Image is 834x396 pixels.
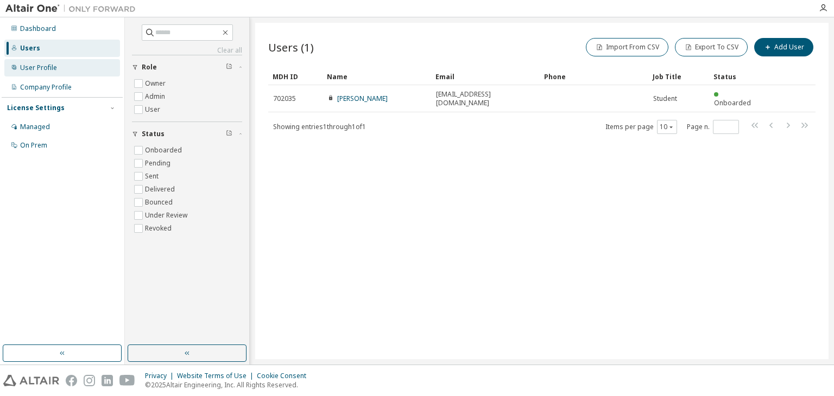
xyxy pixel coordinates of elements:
[675,38,748,56] button: Export To CSV
[273,94,296,103] span: 702035
[268,40,314,55] span: Users (1)
[145,90,167,103] label: Admin
[145,103,162,116] label: User
[145,183,177,196] label: Delivered
[145,157,173,170] label: Pending
[754,38,813,56] button: Add User
[714,98,751,107] span: Onboarded
[132,55,242,79] button: Role
[20,44,40,53] div: Users
[226,130,232,138] span: Clear filter
[7,104,65,112] div: License Settings
[273,122,366,131] span: Showing entries 1 through 1 of 1
[327,68,427,85] div: Name
[20,63,57,72] div: User Profile
[145,196,175,209] label: Bounced
[20,123,50,131] div: Managed
[66,375,77,386] img: facebook.svg
[436,90,535,107] span: [EMAIL_ADDRESS][DOMAIN_NAME]
[435,68,535,85] div: Email
[605,120,677,134] span: Items per page
[544,68,644,85] div: Phone
[20,141,47,150] div: On Prem
[142,130,165,138] span: Status
[145,209,189,222] label: Under Review
[5,3,141,14] img: Altair One
[119,375,135,386] img: youtube.svg
[713,68,759,85] div: Status
[145,144,184,157] label: Onboarded
[687,120,739,134] span: Page n.
[3,375,59,386] img: altair_logo.svg
[142,63,157,72] span: Role
[132,122,242,146] button: Status
[660,123,674,131] button: 10
[337,94,388,103] a: [PERSON_NAME]
[653,68,705,85] div: Job Title
[653,94,677,103] span: Student
[102,375,113,386] img: linkedin.svg
[145,380,313,389] p: © 2025 Altair Engineering, Inc. All Rights Reserved.
[145,372,177,380] div: Privacy
[132,46,242,55] a: Clear all
[177,372,257,380] div: Website Terms of Use
[84,375,95,386] img: instagram.svg
[145,77,168,90] label: Owner
[20,24,56,33] div: Dashboard
[586,38,668,56] button: Import From CSV
[145,222,174,235] label: Revoked
[145,170,161,183] label: Sent
[226,63,232,72] span: Clear filter
[273,68,318,85] div: MDH ID
[20,83,72,92] div: Company Profile
[257,372,313,380] div: Cookie Consent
